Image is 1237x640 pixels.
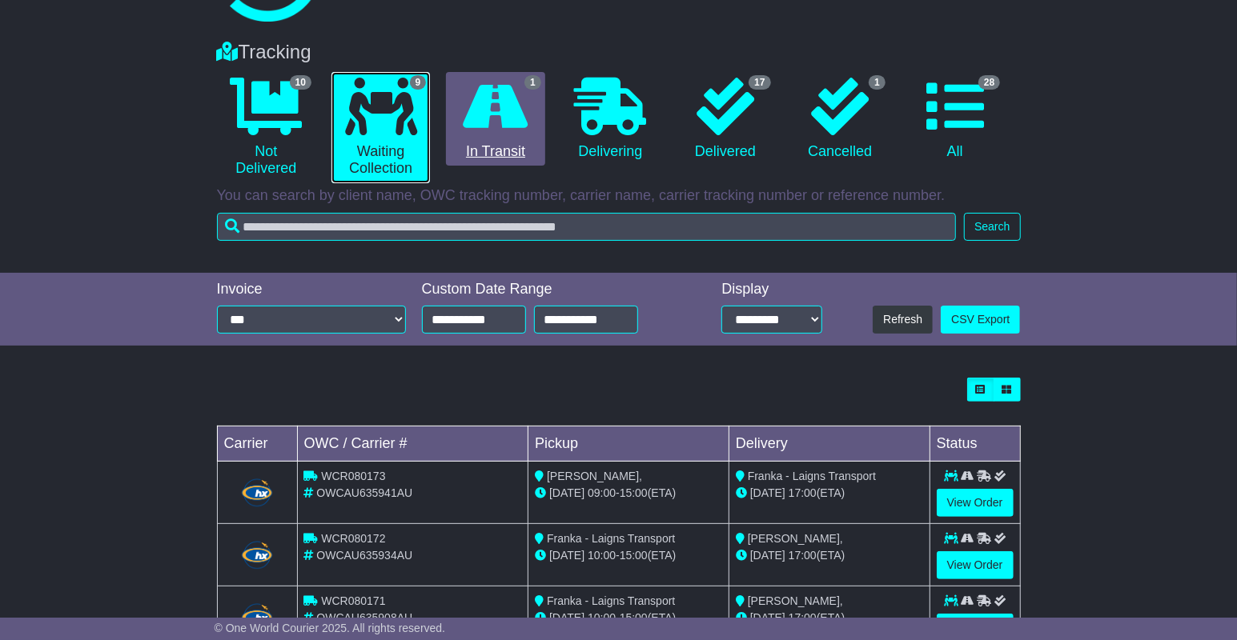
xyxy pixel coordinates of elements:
[549,549,584,562] span: [DATE]
[748,594,843,607] span: [PERSON_NAME],
[748,470,876,482] span: Franka - Laigns Transport
[209,41,1029,64] div: Tracking
[239,539,275,571] img: Hunter_Express.png
[791,72,890,166] a: 1 Cancelled
[750,549,785,562] span: [DATE]
[217,72,315,183] a: 10 Not Delivered
[789,549,817,562] span: 17:00
[736,610,923,626] div: (ETA)
[620,549,648,562] span: 15:00
[941,306,1020,334] a: CSV Export
[729,426,930,462] td: Delivery
[676,72,774,166] a: 17 Delivered
[937,489,1014,517] a: View Order
[410,75,427,90] span: 9
[528,426,729,462] td: Pickup
[749,75,770,90] span: 17
[321,594,385,607] span: WCR080171
[316,549,412,562] span: OWCAU635934AU
[446,72,544,166] a: 1 In Transit
[215,622,446,634] span: © One World Courier 2025. All rights reserved.
[561,72,660,166] a: Delivering
[297,426,528,462] td: OWC / Carrier #
[588,611,616,624] span: 10:00
[750,611,785,624] span: [DATE]
[588,486,616,499] span: 09:00
[290,75,311,90] span: 10
[321,470,385,482] span: WCR080173
[789,486,817,499] span: 17:00
[422,281,679,298] div: Custom Date Range
[588,549,616,562] span: 10:00
[316,611,412,624] span: OWCAU635908AU
[549,611,584,624] span: [DATE]
[750,486,785,499] span: [DATE]
[736,485,923,502] div: (ETA)
[547,532,675,545] span: Franka - Laigns Transport
[217,281,406,298] div: Invoice
[535,485,722,502] div: - (ETA)
[321,532,385,545] span: WCR080172
[239,602,275,634] img: Hunter_Express.png
[217,187,1021,205] p: You can search by client name, OWC tracking number, carrier name, carrier tracking number or refe...
[535,547,722,564] div: - (ETA)
[937,551,1014,579] a: View Order
[620,486,648,499] span: 15:00
[748,532,843,545] span: [PERSON_NAME],
[736,547,923,564] div: (ETA)
[930,426,1020,462] td: Status
[789,611,817,624] span: 17:00
[239,477,275,509] img: Hunter_Express.png
[547,594,675,607] span: Franka - Laigns Transport
[721,281,821,298] div: Display
[316,486,412,499] span: OWCAU635941AU
[331,72,430,183] a: 9 Waiting Collection
[906,72,1004,166] a: 28 All
[978,75,1000,90] span: 28
[547,470,642,482] span: [PERSON_NAME],
[620,611,648,624] span: 15:00
[964,213,1020,241] button: Search
[873,306,933,334] button: Refresh
[535,610,722,626] div: - (ETA)
[869,75,886,90] span: 1
[549,486,584,499] span: [DATE]
[217,426,297,462] td: Carrier
[524,75,541,90] span: 1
